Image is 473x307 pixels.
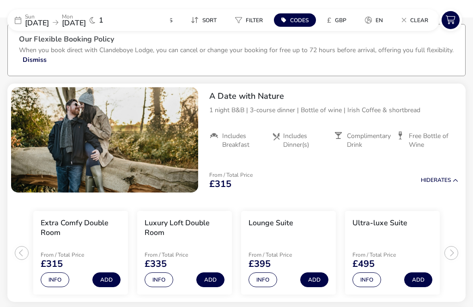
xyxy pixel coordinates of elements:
swiper-slide: 3 / 4 [236,207,340,299]
naf-pibe-menu-bar-item: Filter [228,13,274,27]
swiper-slide: 2 / 4 [133,207,236,299]
button: HideRates [421,177,458,183]
swiper-slide: 1 / 4 [29,207,133,299]
span: Includes Breakfast [222,132,264,149]
swiper-slide: 4 / 4 [340,207,444,299]
button: Filter [228,13,270,27]
span: Filter [246,17,263,24]
span: en [376,17,383,24]
p: When you book direct with Clandeboye Lodge, you can cancel or change your booking for free up to ... [19,46,454,54]
naf-pibe-menu-bar-item: Codes [274,13,320,27]
h3: Ultra-luxe Suite [352,218,407,228]
h3: Luxury Loft Double Room [145,218,224,238]
p: From / Total Price [209,172,253,178]
button: Sort [183,13,224,27]
button: Add [300,272,328,287]
span: Hide [421,176,434,184]
div: Sun[DATE]Mon[DATE]1 [7,9,146,31]
button: Add [196,272,224,287]
p: From / Total Price [145,252,210,258]
button: Add [92,272,121,287]
span: £495 [352,259,375,269]
span: Clear [410,17,428,24]
naf-pibe-menu-bar-item: en [358,13,394,27]
naf-pibe-menu-bar-item: Clear [394,13,439,27]
span: [DATE] [25,18,49,28]
h3: Extra Comfy Double Room [41,218,121,238]
button: Dismiss [23,55,47,65]
h3: Lounge Suite [249,218,293,228]
p: Mon [62,14,86,19]
button: Add [404,272,432,287]
p: From / Total Price [249,252,314,258]
naf-pibe-menu-bar-item: Sort [183,13,228,27]
span: Sort [202,17,217,24]
span: Complimentary Drink [347,132,391,149]
p: From / Total Price [352,252,418,258]
p: 1 night B&B | 3-course dinner | Bottle of wine | Irish Coffee & shortbread [209,105,458,115]
span: £335 [145,259,167,269]
div: A Date with Nature1 night B&B | 3-course dinner | Bottle of wine | Irish Coffee & shortbreadInclu... [202,84,466,157]
button: Info [249,272,277,287]
button: Info [352,272,381,287]
h2: A Date with Nature [209,91,458,102]
button: £GBP [320,13,354,27]
p: From / Total Price [41,252,106,258]
span: Free Bottle of Wine [409,132,451,149]
span: Codes [290,17,309,24]
button: Clear [394,13,436,27]
button: Info [41,272,69,287]
span: Includes Dinner(s) [283,132,327,149]
span: [DATE] [62,18,86,28]
span: £315 [41,259,63,269]
span: GBP [335,17,346,24]
button: Info [145,272,173,287]
span: 1 [99,17,103,24]
button: Codes [274,13,316,27]
p: Sun [25,14,49,19]
h3: Our Flexible Booking Policy [19,36,454,45]
span: £315 [209,180,231,189]
swiper-slide: 1 / 1 [11,87,198,193]
span: £395 [249,259,271,269]
naf-pibe-menu-bar-item: £GBP [320,13,358,27]
button: en [358,13,390,27]
i: £ [327,16,331,25]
